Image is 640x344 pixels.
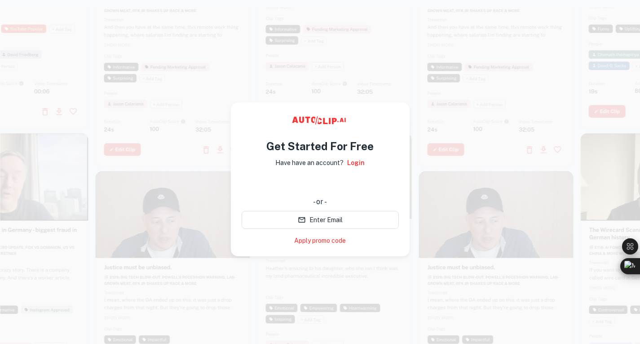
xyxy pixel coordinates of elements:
[242,197,399,207] div: - or -
[294,236,346,246] a: Apply promo code
[275,158,344,168] p: Have have an account?
[266,138,374,154] h4: Get Started For Free
[242,211,399,229] button: Enter Email
[347,158,365,168] a: Login
[237,174,403,194] iframe: Sign in with Google Button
